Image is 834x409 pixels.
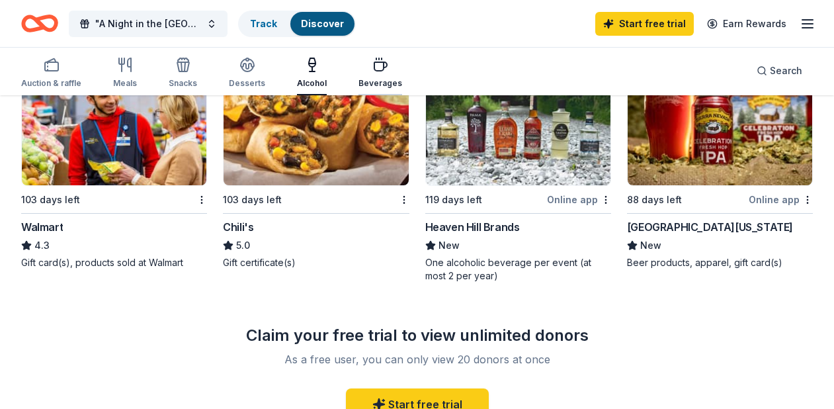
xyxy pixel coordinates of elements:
img: Image for Sierra Nevada [628,60,812,185]
a: Image for Heaven Hill Brands3 applieslast week119 days leftOnline appHeaven Hill BrandsNewOne alc... [425,59,611,283]
div: Beverages [358,78,402,89]
div: As a free user, you can only view 20 donors at once [243,351,592,367]
div: Heaven Hill Brands [425,219,520,235]
button: Meals [113,52,137,95]
button: Desserts [229,52,265,95]
img: Image for Walmart [22,60,206,185]
span: Search [770,63,802,79]
button: Alcohol [297,52,327,95]
button: TrackDiscover [238,11,356,37]
a: Image for Sierra Nevada2 applieslast week88 days leftOnline app[GEOGRAPHIC_DATA][US_STATE]NewBeer... [627,59,813,269]
div: One alcoholic beverage per event (at most 2 per year) [425,256,611,283]
div: 119 days left [425,192,482,208]
div: Walmart [21,219,63,235]
button: "A Night in the [GEOGRAPHIC_DATA]: The [PERSON_NAME] School Benefit Fundraiser" [69,11,228,37]
a: Home [21,8,58,39]
a: Start free trial [595,12,694,36]
div: 103 days left [21,192,80,208]
img: Image for Chili's [224,60,408,185]
div: Chili's [223,219,253,235]
button: Snacks [169,52,197,95]
div: Gift card(s), products sold at Walmart [21,256,207,269]
a: Image for Chili's2 applieslast week103 days leftChili's5.0Gift certificate(s) [223,59,409,269]
span: "A Night in the [GEOGRAPHIC_DATA]: The [PERSON_NAME] School Benefit Fundraiser" [95,16,201,32]
div: [GEOGRAPHIC_DATA][US_STATE] [627,219,793,235]
div: Online app [749,191,813,208]
div: Gift certificate(s) [223,256,409,269]
span: 5.0 [236,238,250,253]
span: 4.3 [34,238,50,253]
a: Earn Rewards [699,12,794,36]
div: 103 days left [223,192,282,208]
div: 88 days left [627,192,682,208]
div: Online app [547,191,611,208]
div: Claim your free trial to view unlimited donors [227,325,608,346]
a: Discover [301,18,344,29]
a: Track [250,18,277,29]
span: New [438,238,460,253]
button: Beverages [358,52,402,95]
div: Beer products, apparel, gift card(s) [627,256,813,269]
img: Image for Heaven Hill Brands [426,60,610,185]
div: Meals [113,78,137,89]
div: Desserts [229,78,265,89]
div: Alcohol [297,78,327,89]
button: Search [746,58,813,84]
a: Image for Walmart1 applylast week103 days leftWalmart4.3Gift card(s), products sold at Walmart [21,59,207,269]
span: New [640,238,661,253]
div: Snacks [169,78,197,89]
button: Auction & raffle [21,52,81,95]
div: Auction & raffle [21,78,81,89]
